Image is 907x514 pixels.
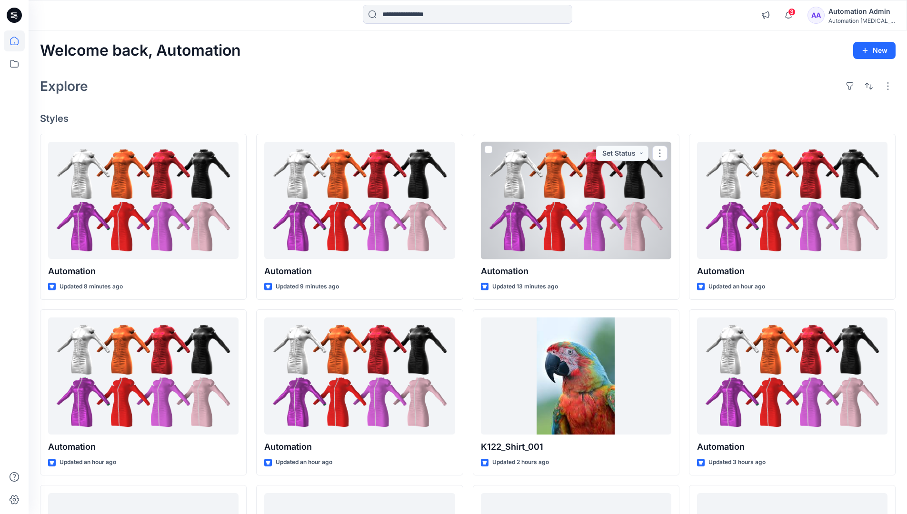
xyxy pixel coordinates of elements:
[697,265,887,278] p: Automation
[697,440,887,454] p: Automation
[492,282,558,292] p: Updated 13 minutes ago
[853,42,896,59] button: New
[264,317,455,435] a: Automation
[708,282,765,292] p: Updated an hour ago
[708,457,766,467] p: Updated 3 hours ago
[828,17,895,24] div: Automation [MEDICAL_DATA]...
[264,440,455,454] p: Automation
[48,142,239,259] a: Automation
[807,7,825,24] div: AA
[60,457,116,467] p: Updated an hour ago
[481,265,671,278] p: Automation
[40,113,896,124] h4: Styles
[481,142,671,259] a: Automation
[276,457,332,467] p: Updated an hour ago
[264,142,455,259] a: Automation
[828,6,895,17] div: Automation Admin
[481,440,671,454] p: K122_Shirt_001
[697,317,887,435] a: Automation
[40,42,241,59] h2: Welcome back, Automation
[60,282,123,292] p: Updated 8 minutes ago
[492,457,549,467] p: Updated 2 hours ago
[697,142,887,259] a: Automation
[48,317,239,435] a: Automation
[48,265,239,278] p: Automation
[264,265,455,278] p: Automation
[40,79,88,94] h2: Explore
[276,282,339,292] p: Updated 9 minutes ago
[788,8,796,16] span: 3
[48,440,239,454] p: Automation
[481,317,671,435] a: K122_Shirt_001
